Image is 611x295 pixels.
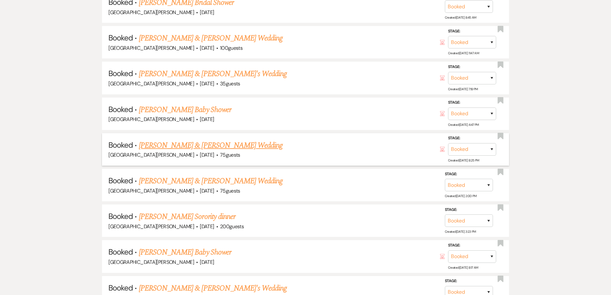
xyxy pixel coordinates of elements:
[139,32,283,44] a: [PERSON_NAME] & [PERSON_NAME] Wedding
[108,68,133,78] span: Booked
[200,80,214,87] span: [DATE]
[220,80,240,87] span: 35 guests
[220,152,240,158] span: 75 guests
[448,135,496,142] label: Stage:
[108,80,194,87] span: [GEOGRAPHIC_DATA][PERSON_NAME]
[108,259,194,265] span: [GEOGRAPHIC_DATA][PERSON_NAME]
[448,87,478,91] span: Created: [DATE] 7:19 PM
[108,116,194,123] span: [GEOGRAPHIC_DATA][PERSON_NAME]
[108,152,194,158] span: [GEOGRAPHIC_DATA][PERSON_NAME]
[448,265,478,269] span: Created: [DATE] 8:17 AM
[108,223,194,230] span: [GEOGRAPHIC_DATA][PERSON_NAME]
[445,170,493,178] label: Stage:
[108,45,194,51] span: [GEOGRAPHIC_DATA][PERSON_NAME]
[139,282,287,294] a: [PERSON_NAME] & [PERSON_NAME]'s Wedding
[200,116,214,123] span: [DATE]
[448,64,496,71] label: Stage:
[448,99,496,106] label: Stage:
[108,140,133,150] span: Booked
[108,283,133,293] span: Booked
[445,194,477,198] span: Created: [DATE] 2:00 PM
[220,187,240,194] span: 75 guests
[139,247,231,258] a: [PERSON_NAME] Baby Shower
[108,247,133,257] span: Booked
[445,278,493,285] label: Stage:
[108,33,133,43] span: Booked
[445,230,476,234] span: Created: [DATE] 3:23 PM
[108,187,194,194] span: [GEOGRAPHIC_DATA][PERSON_NAME]
[108,104,133,114] span: Booked
[139,211,235,222] a: [PERSON_NAME] Sorority dinner
[448,158,479,162] span: Created: [DATE] 8:25 PM
[200,187,214,194] span: [DATE]
[448,28,496,35] label: Stage:
[108,211,133,221] span: Booked
[220,223,244,230] span: 200 guests
[200,223,214,230] span: [DATE]
[139,104,231,116] a: [PERSON_NAME] Baby Shower
[448,242,496,249] label: Stage:
[200,259,214,265] span: [DATE]
[200,9,214,16] span: [DATE]
[200,45,214,51] span: [DATE]
[220,45,242,51] span: 100 guests
[448,51,479,55] span: Created: [DATE] 11:47 AM
[108,176,133,186] span: Booked
[139,140,283,151] a: [PERSON_NAME] & [PERSON_NAME] Wedding
[445,206,493,213] label: Stage:
[139,175,283,187] a: [PERSON_NAME] & [PERSON_NAME] Wedding
[448,123,479,127] span: Created: [DATE] 4:47 PM
[139,68,287,80] a: [PERSON_NAME] & [PERSON_NAME]'s Wedding
[445,15,476,20] span: Created: [DATE] 8:45 AM
[200,152,214,158] span: [DATE]
[108,9,194,16] span: [GEOGRAPHIC_DATA][PERSON_NAME]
